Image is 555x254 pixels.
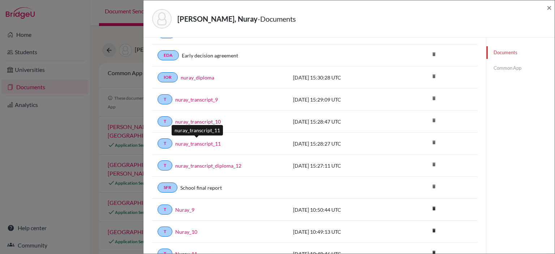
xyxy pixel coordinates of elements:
a: Nuray_10 [175,228,197,236]
a: nuray_transcript_10 [175,118,221,125]
div: [DATE] 15:28:27 UTC [288,140,396,147]
a: nuray_transcript_diploma_12 [175,162,241,169]
a: T [158,138,172,148]
div: [DATE] 10:49:13 UTC [288,228,396,236]
a: nuray_transcript_11 [175,140,221,147]
div: [DATE] 15:28:47 UTC [288,118,396,125]
a: nuray_transcript_9 [175,96,218,103]
button: Close [547,3,552,12]
a: T [158,160,172,171]
i: delete [429,49,439,60]
i: delete [429,181,439,192]
a: Early decision agreement [182,52,238,59]
a: T [158,116,172,126]
i: delete [429,203,439,214]
div: [DATE] 15:30:28 UTC [288,74,396,81]
div: [DATE] 15:27:11 UTC [288,162,396,169]
a: delete [429,204,439,214]
strong: [PERSON_NAME], Nuray [177,14,258,23]
a: Nuray_9 [175,206,194,214]
i: delete [429,159,439,170]
a: EDA [158,50,179,60]
i: delete [429,93,439,104]
a: School final report [180,184,222,191]
a: T [158,205,172,215]
i: delete [429,137,439,148]
div: [DATE] 15:29:09 UTC [288,96,396,103]
a: Documents [486,46,555,59]
span: - Documents [258,14,296,23]
a: IOR [158,72,178,82]
a: Common App [486,62,555,74]
div: [DATE] 10:50:44 UTC [288,206,396,214]
span: × [547,2,552,13]
a: nuray_diploma [181,74,214,81]
a: SFR [158,182,177,193]
a: T [158,94,172,104]
a: delete [429,226,439,236]
i: delete [429,115,439,126]
a: T [158,227,172,237]
i: delete [429,225,439,236]
div: nuray_transcript_11 [172,125,223,135]
i: delete [429,71,439,82]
